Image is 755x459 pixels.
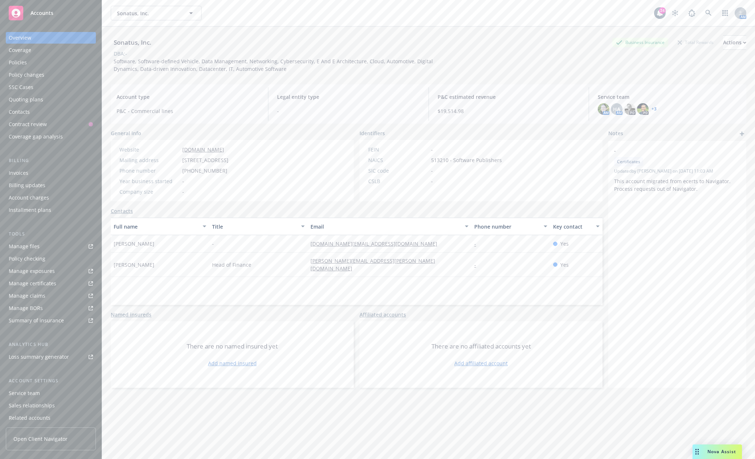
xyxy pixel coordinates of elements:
[212,261,251,269] span: Head of Finance
[9,69,44,81] div: Policy changes
[614,168,740,174] span: Updated by [PERSON_NAME] on [DATE] 11:03 AM
[9,57,27,68] div: Policies
[9,265,55,277] div: Manage exposures
[114,261,154,269] span: [PERSON_NAME]
[111,38,154,47] div: Sonatus, Inc.
[6,400,96,411] a: Sales relationships
[553,223,592,230] div: Key contact
[6,44,96,56] a: Coverage
[117,9,180,17] span: Sonatus, Inc.
[31,10,53,16] span: Accounts
[6,265,96,277] a: Manage exposures
[6,32,96,44] a: Overview
[613,105,620,113] span: HA
[9,315,64,326] div: Summary of insurance
[701,6,716,20] a: Search
[6,94,96,105] a: Quoting plans
[718,6,732,20] a: Switch app
[6,167,96,179] a: Invoices
[111,6,202,20] button: Sonatus, Inc.
[117,107,259,115] span: P&C - Commercial lines
[308,218,471,235] button: Email
[111,129,141,137] span: General info
[117,93,259,101] span: Account type
[9,278,56,289] div: Manage certificates
[114,240,154,247] span: [PERSON_NAME]
[6,57,96,68] a: Policies
[277,107,420,115] span: -
[277,93,420,101] span: Legal entity type
[360,129,385,137] span: Identifiers
[9,32,31,44] div: Overview
[431,156,502,164] span: 513210 - Software Publishers
[9,412,50,424] div: Related accounts
[438,107,580,115] span: $19,514.98
[6,412,96,424] a: Related accounts
[6,278,96,289] a: Manage certificates
[6,241,96,252] a: Manage files
[182,177,184,185] span: -
[9,180,45,191] div: Billing updates
[9,106,30,118] div: Contacts
[723,35,746,50] button: Actions
[738,129,746,138] a: add
[550,218,602,235] button: Key contact
[6,69,96,81] a: Policy changes
[368,146,428,153] div: FEIN
[471,218,550,235] button: Phone number
[560,240,569,247] span: Yes
[9,387,40,399] div: Service team
[693,444,742,459] button: Nova Assist
[114,50,127,57] div: DBA: -
[182,188,184,196] span: -
[182,156,228,164] span: [STREET_ADDRESS]
[6,315,96,326] a: Summary of insurance
[182,146,224,153] a: [DOMAIN_NAME]
[9,302,43,314] div: Manage BORs
[598,103,609,115] img: photo
[6,387,96,399] a: Service team
[9,44,31,56] div: Coverage
[6,157,96,164] div: Billing
[431,146,433,153] span: -
[6,180,96,191] a: Billing updates
[9,131,63,142] div: Coverage gap analysis
[668,6,682,20] a: Stop snowing
[6,290,96,302] a: Manage claims
[454,359,508,367] a: Add affiliated account
[212,223,297,230] div: Title
[187,342,278,351] span: There are no named insured yet
[685,6,699,20] a: Report a Bug
[652,107,657,111] a: +3
[9,351,69,363] div: Loss summary generator
[9,204,51,216] div: Installment plans
[310,223,460,230] div: Email
[13,435,68,443] span: Open Client Navigator
[6,118,96,130] a: Contract review
[723,36,746,49] div: Actions
[6,230,96,238] div: Tools
[6,131,96,142] a: Coverage gap analysis
[9,290,45,302] div: Manage claims
[9,241,40,252] div: Manage files
[6,351,96,363] a: Loss summary generator
[368,177,428,185] div: CSLB
[360,311,406,318] a: Affiliated accounts
[310,240,443,247] a: [DOMAIN_NAME][EMAIL_ADDRESS][DOMAIN_NAME]
[438,93,580,101] span: P&C estimated revenue
[707,448,736,455] span: Nova Assist
[119,146,179,153] div: Website
[6,377,96,384] div: Account settings
[693,444,702,459] div: Drag to move
[9,118,47,130] div: Contract review
[617,158,640,165] span: Certificates
[674,38,717,47] div: Total Rewards
[368,156,428,164] div: NAICS
[119,167,179,174] div: Phone number
[659,7,666,14] div: 24
[431,177,433,185] span: -
[212,240,214,247] span: -
[431,342,531,351] span: There are no affiliated accounts yet
[608,129,623,138] span: Notes
[310,257,435,272] a: [PERSON_NAME][EMAIL_ADDRESS][PERSON_NAME][DOMAIN_NAME]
